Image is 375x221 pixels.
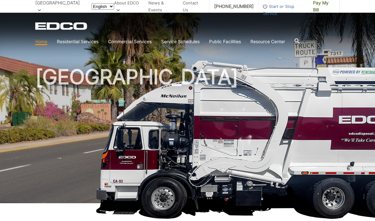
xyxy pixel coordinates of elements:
[161,38,200,45] a: Service Schedules
[250,38,285,45] a: Resource Center
[108,38,152,45] a: Commercial Services
[35,67,340,206] h1: [GEOGRAPHIC_DATA]
[35,22,88,30] a: EDCD logo. Return to the homepage.
[209,38,241,45] a: Public Facilities
[92,3,114,10] select: Select a language
[57,38,99,45] a: Residential Services
[35,38,47,45] a: Home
